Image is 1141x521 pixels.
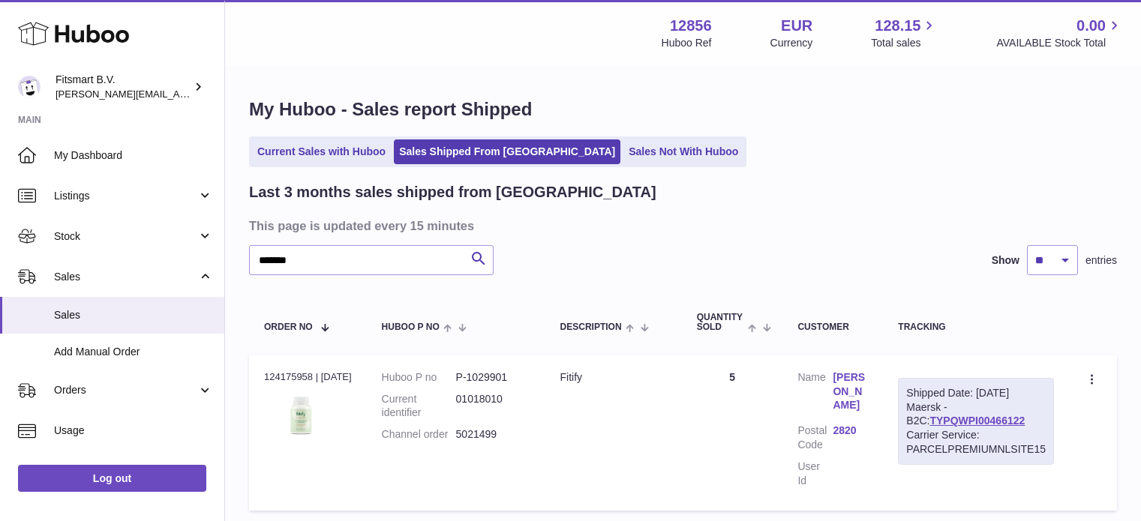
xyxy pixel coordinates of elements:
span: My Dashboard [54,148,213,163]
label: Show [992,253,1019,268]
dt: Name [797,370,833,417]
img: 128561739542540.png [264,388,339,442]
h2: Last 3 months sales shipped from [GEOGRAPHIC_DATA] [249,182,656,202]
span: AVAILABLE Stock Total [996,36,1123,50]
span: Sales [54,270,197,284]
span: Sales [54,308,213,322]
strong: 12856 [670,16,712,36]
a: Log out [18,465,206,492]
dd: 01018010 [456,392,530,421]
div: Currency [770,36,813,50]
dd: P-1029901 [456,370,530,385]
div: Tracking [898,322,1054,332]
dt: Postal Code [797,424,833,452]
a: Sales Not With Huboo [623,139,743,164]
h3: This page is updated every 15 minutes [249,217,1113,234]
div: 124175958 | [DATE] [264,370,352,384]
div: Fitsmart B.V. [56,73,191,101]
div: Shipped Date: [DATE] [906,386,1046,400]
td: 5 [682,355,783,511]
dt: User Id [797,460,833,488]
div: Maersk - B2C: [898,378,1054,465]
div: Carrier Service: PARCELPREMIUMNLSITE15 [906,428,1046,457]
span: 0.00 [1076,16,1106,36]
span: Orders [54,383,197,397]
span: 128.15 [875,16,920,36]
a: 0.00 AVAILABLE Stock Total [996,16,1123,50]
dd: 5021499 [456,427,530,442]
a: TYPQWPI00466122 [929,415,1025,427]
a: [PERSON_NAME] [833,370,868,413]
div: Fitify [560,370,667,385]
a: Current Sales with Huboo [252,139,391,164]
span: Listings [54,189,197,203]
span: Description [560,322,622,332]
span: Order No [264,322,313,332]
strong: EUR [781,16,812,36]
dt: Current identifier [382,392,456,421]
div: Huboo Ref [662,36,712,50]
div: Customer [797,322,868,332]
span: Total sales [871,36,938,50]
span: [PERSON_NAME][EMAIL_ADDRESS][DOMAIN_NAME] [56,88,301,100]
img: jonathan@leaderoo.com [18,76,41,98]
span: Stock [54,229,197,244]
span: Usage [54,424,213,438]
dt: Channel order [382,427,456,442]
a: 2820 [833,424,868,438]
a: Sales Shipped From [GEOGRAPHIC_DATA] [394,139,620,164]
a: 128.15 Total sales [871,16,938,50]
span: Quantity Sold [697,313,744,332]
h1: My Huboo - Sales report Shipped [249,97,1117,121]
span: Huboo P no [382,322,440,332]
span: Add Manual Order [54,345,213,359]
span: entries [1085,253,1117,268]
dt: Huboo P no [382,370,456,385]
